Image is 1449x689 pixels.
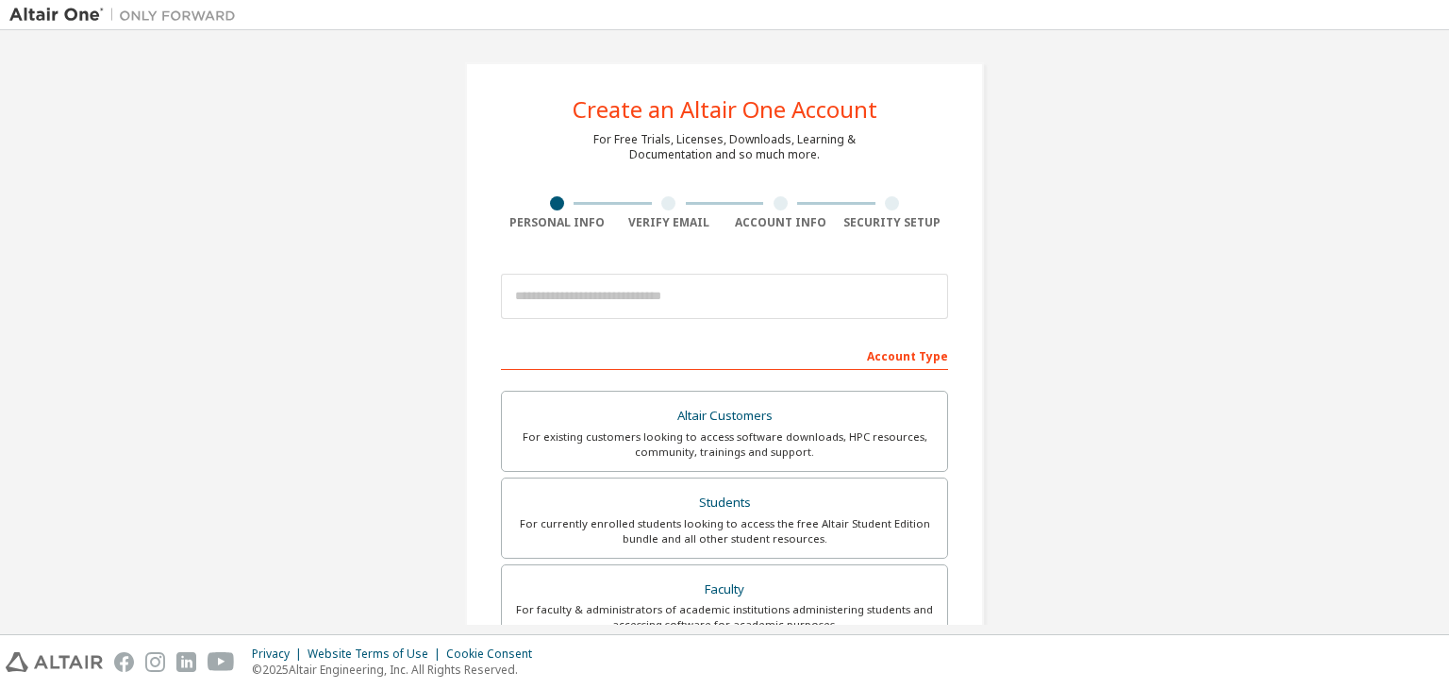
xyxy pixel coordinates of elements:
img: facebook.svg [114,652,134,672]
div: For Free Trials, Licenses, Downloads, Learning & Documentation and so much more. [593,132,856,162]
div: Create an Altair One Account [573,98,877,121]
div: Verify Email [613,215,725,230]
img: Altair One [9,6,245,25]
div: For existing customers looking to access software downloads, HPC resources, community, trainings ... [513,429,936,460]
img: linkedin.svg [176,652,196,672]
img: altair_logo.svg [6,652,103,672]
div: Faculty [513,577,936,603]
div: Students [513,490,936,516]
img: instagram.svg [145,652,165,672]
div: For currently enrolled students looking to access the free Altair Student Edition bundle and all ... [513,516,936,546]
div: Security Setup [837,215,949,230]
div: For faculty & administrators of academic institutions administering students and accessing softwa... [513,602,936,632]
div: Website Terms of Use [308,647,446,662]
div: Altair Customers [513,403,936,429]
div: Cookie Consent [446,647,543,662]
div: Privacy [252,647,308,662]
div: Personal Info [501,215,613,230]
img: youtube.svg [208,652,235,672]
div: Account Type [501,340,948,370]
div: Account Info [724,215,837,230]
p: © 2025 Altair Engineering, Inc. All Rights Reserved. [252,662,543,678]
